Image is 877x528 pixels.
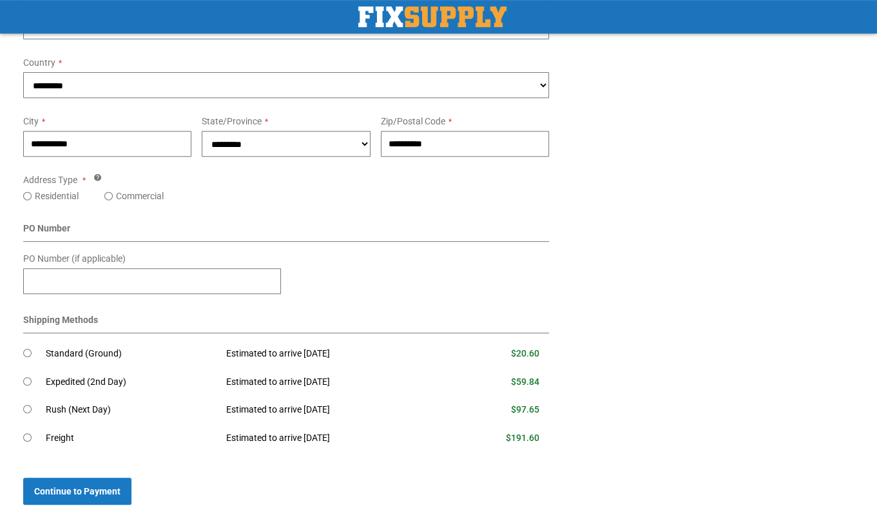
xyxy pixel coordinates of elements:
[217,396,449,424] td: Estimated to arrive [DATE]
[46,368,217,396] td: Expedited (2nd Day)
[23,478,131,505] button: Continue to Payment
[506,433,539,443] span: $191.60
[23,313,549,333] div: Shipping Methods
[511,376,539,387] span: $59.84
[358,6,506,27] a: store logo
[217,368,449,396] td: Estimated to arrive [DATE]
[46,424,217,453] td: Freight
[217,424,449,453] td: Estimated to arrive [DATE]
[217,340,449,368] td: Estimated to arrive [DATE]
[23,222,549,242] div: PO Number
[511,404,539,415] span: $97.65
[116,190,164,202] label: Commercial
[35,190,79,202] label: Residential
[23,116,39,126] span: City
[358,6,506,27] img: Fix Industrial Supply
[46,340,217,368] td: Standard (Ground)
[34,486,120,496] span: Continue to Payment
[511,348,539,358] span: $20.60
[23,175,77,185] span: Address Type
[202,116,262,126] span: State/Province
[23,253,126,264] span: PO Number (if applicable)
[23,57,55,68] span: Country
[381,116,445,126] span: Zip/Postal Code
[46,396,217,424] td: Rush (Next Day)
